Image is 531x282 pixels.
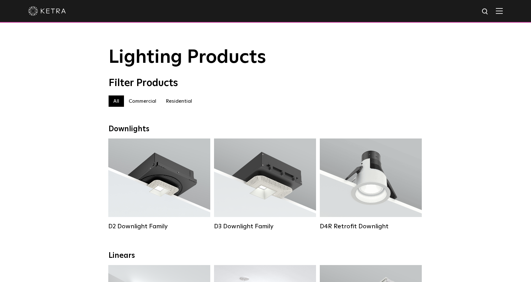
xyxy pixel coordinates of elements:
[109,251,422,260] div: Linears
[214,138,316,230] a: D3 Downlight Family Lumen Output:700 / 900 / 1100Colors:White / Black / Silver / Bronze / Paintab...
[161,95,197,107] label: Residential
[481,8,489,16] img: search icon
[108,138,210,230] a: D2 Downlight Family Lumen Output:1200Colors:White / Black / Gloss Black / Silver / Bronze / Silve...
[109,77,422,89] div: Filter Products
[109,48,266,67] span: Lighting Products
[320,138,422,230] a: D4R Retrofit Downlight Lumen Output:800Colors:White / BlackBeam Angles:15° / 25° / 40° / 60°Watta...
[214,223,316,230] div: D3 Downlight Family
[28,6,66,16] img: ketra-logo-2019-white
[496,8,503,14] img: Hamburger%20Nav.svg
[109,95,124,107] label: All
[124,95,161,107] label: Commercial
[320,223,422,230] div: D4R Retrofit Downlight
[109,125,422,134] div: Downlights
[108,223,210,230] div: D2 Downlight Family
